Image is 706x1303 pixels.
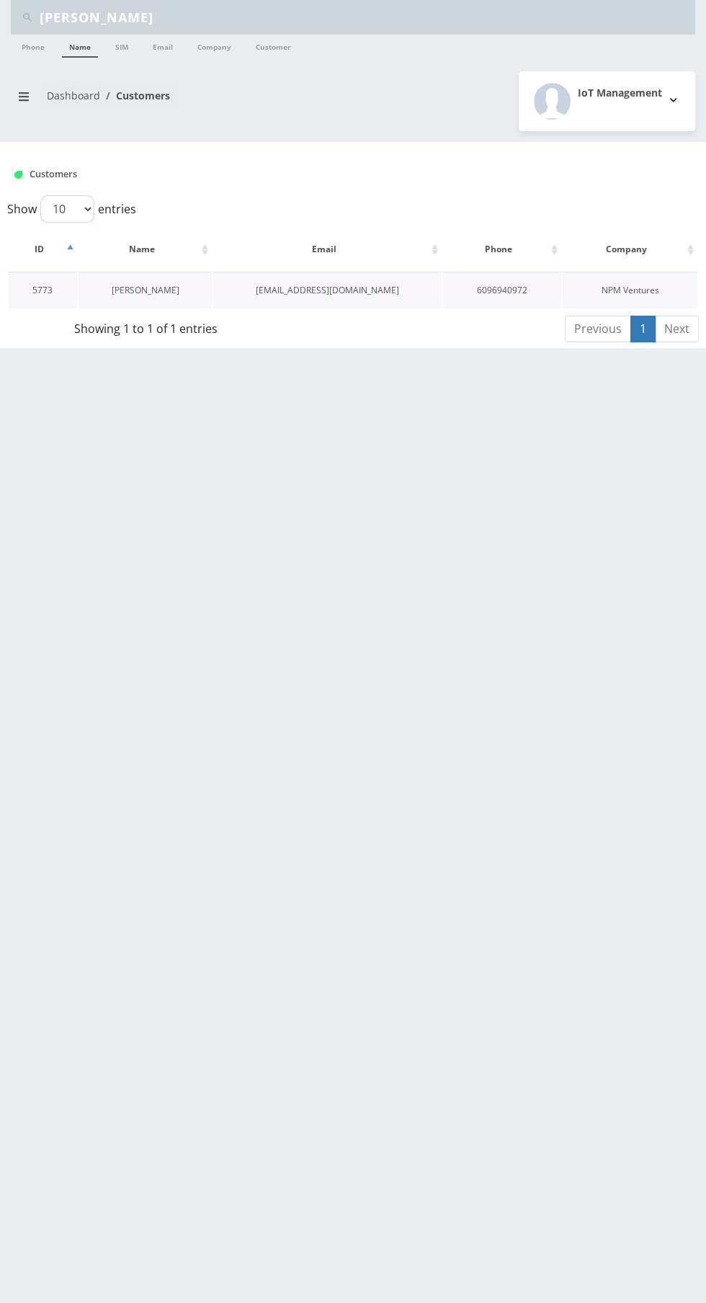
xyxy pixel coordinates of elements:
th: Company: activate to sort column ascending [563,228,697,270]
h2: IoT Management [578,87,662,99]
a: Phone [14,35,52,56]
a: [PERSON_NAME] [112,284,179,296]
td: [EMAIL_ADDRESS][DOMAIN_NAME] [213,272,441,308]
nav: breadcrumb [11,81,342,122]
a: Dashboard [47,89,100,102]
a: Company [190,35,238,56]
th: Name: activate to sort column ascending [79,228,213,270]
a: Email [146,35,180,56]
div: Showing 1 to 1 of 1 entries [7,314,285,337]
h1: Customers [14,169,575,179]
button: IoT Management [519,71,695,131]
th: Phone: activate to sort column ascending [443,228,562,270]
th: Email: activate to sort column ascending [213,228,441,270]
li: Customers [100,88,170,103]
td: 6096940972 [443,272,562,308]
th: ID: activate to sort column descending [9,228,77,270]
td: NPM Ventures [563,272,697,308]
label: Show entries [7,195,136,223]
a: Customer [249,35,298,56]
input: Search Teltik [40,4,692,31]
a: Next [655,316,699,342]
select: Showentries [40,195,94,223]
a: SIM [108,35,135,56]
a: Name [62,35,98,58]
a: Previous [565,316,631,342]
a: 1 [630,316,656,342]
td: 5773 [9,272,77,308]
